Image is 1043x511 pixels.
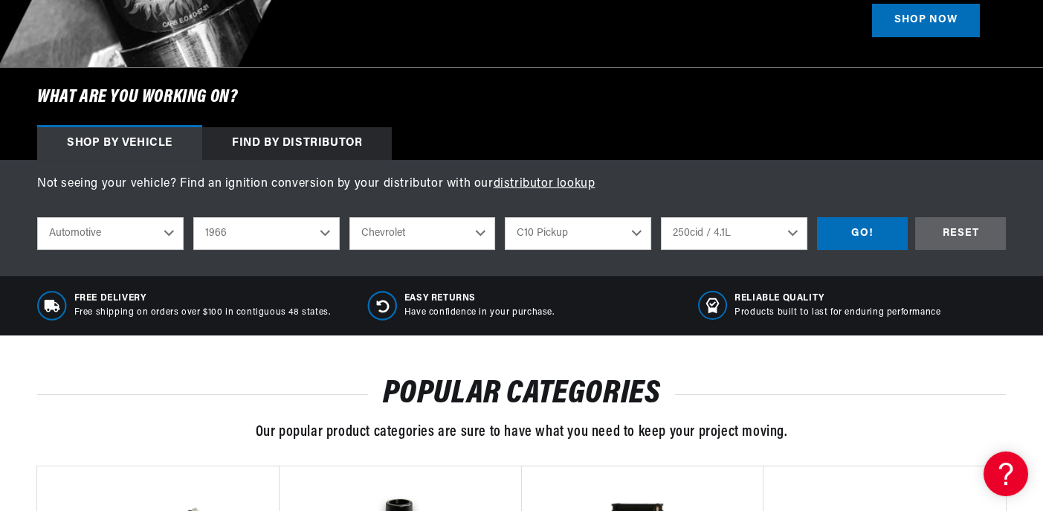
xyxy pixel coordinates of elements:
span: Our popular product categories are sure to have what you need to keep your project moving. [256,425,788,440]
select: Model [505,217,651,250]
p: Not seeing your vehicle? Find an ignition conversion by your distributor with our [37,175,1006,194]
div: Find by Distributor [202,127,392,160]
p: Free shipping on orders over $100 in contiguous 48 states. [74,306,331,319]
div: Shop by vehicle [37,127,202,160]
p: Products built to last for enduring performance [734,306,940,319]
h2: POPULAR CATEGORIES [37,380,1006,408]
span: RELIABLE QUALITY [734,292,940,305]
select: Engine [661,217,807,250]
p: Have confidence in your purchase. [404,306,555,319]
select: Year [193,217,340,250]
select: Make [349,217,496,250]
div: RESET [915,217,1006,251]
a: SHOP NOW [872,4,980,37]
span: Easy Returns [404,292,555,305]
select: Ride Type [37,217,184,250]
a: distributor lookup [494,178,595,190]
div: GO! [817,217,908,251]
span: Free Delivery [74,292,331,305]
